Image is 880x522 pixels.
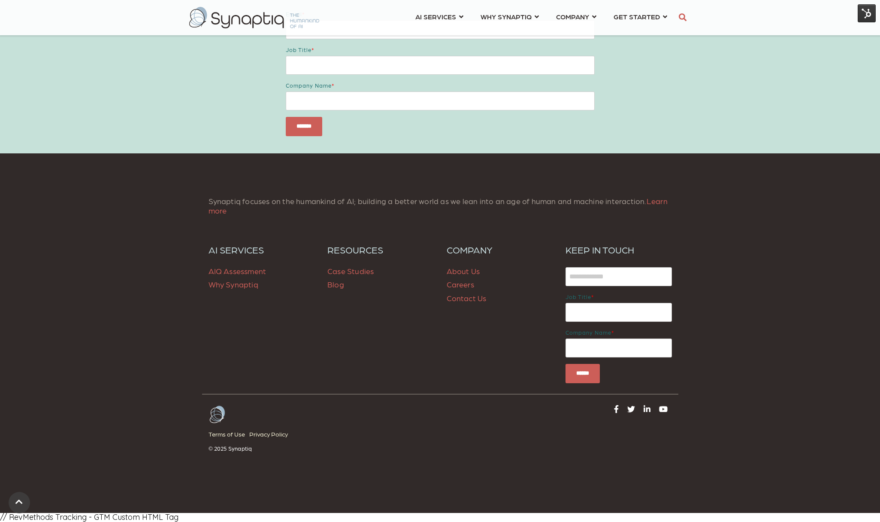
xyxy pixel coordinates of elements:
span: Company name [286,82,332,89]
a: AI SERVICES [209,244,315,255]
span: WHY SYNAPTIQ [481,11,532,22]
a: GET STARTED [614,9,667,24]
p: © 2025 Synaptiq [209,445,434,452]
h6: KEEP IN TOUCH [565,244,672,255]
img: synaptiq logo-2 [189,7,319,28]
a: Learn more [209,196,668,215]
a: Case Studies [327,266,374,275]
a: Why Synaptiq [209,280,258,289]
a: WHY SYNAPTIQ [481,9,539,24]
a: COMPANY [447,244,553,255]
span: Company name [565,329,611,336]
img: HubSpot Tools Menu Toggle [858,4,876,22]
span: COMPANY [556,11,589,22]
a: COMPANY [556,9,596,24]
div: Navigation Menu [209,428,434,445]
a: Careers [447,280,474,289]
nav: menu [407,2,676,33]
img: Arctic-White Butterfly logo [209,405,226,424]
a: Privacy Policy [249,428,292,440]
a: Terms of Use [209,428,249,440]
a: Contact Us [447,293,487,302]
span: AI SERVICES [415,11,456,22]
span: Job title [565,293,591,300]
a: About Us [447,266,480,275]
a: RESOURCES [327,244,434,255]
span: GET STARTED [614,11,660,22]
a: Blog [327,280,344,289]
span: Synaptiq focuses on the humankind of AI; building a better world as we lean into an age of human ... [209,196,668,215]
a: AIQ Assessment [209,266,266,275]
span: Job title [286,46,311,53]
a: AI SERVICES [415,9,463,24]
